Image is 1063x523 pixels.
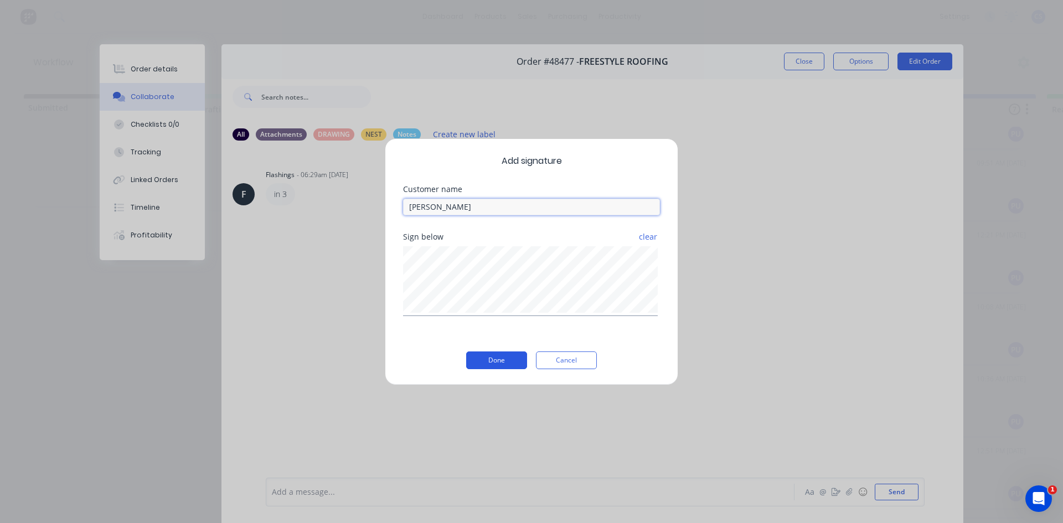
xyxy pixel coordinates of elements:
[638,227,658,247] button: clear
[536,351,597,369] button: Cancel
[403,154,660,168] span: Add signature
[403,199,660,215] input: Enter customer name
[466,351,527,369] button: Done
[403,185,660,193] div: Customer name
[1048,485,1057,494] span: 1
[403,233,660,241] div: Sign below
[1025,485,1052,512] iframe: Intercom live chat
